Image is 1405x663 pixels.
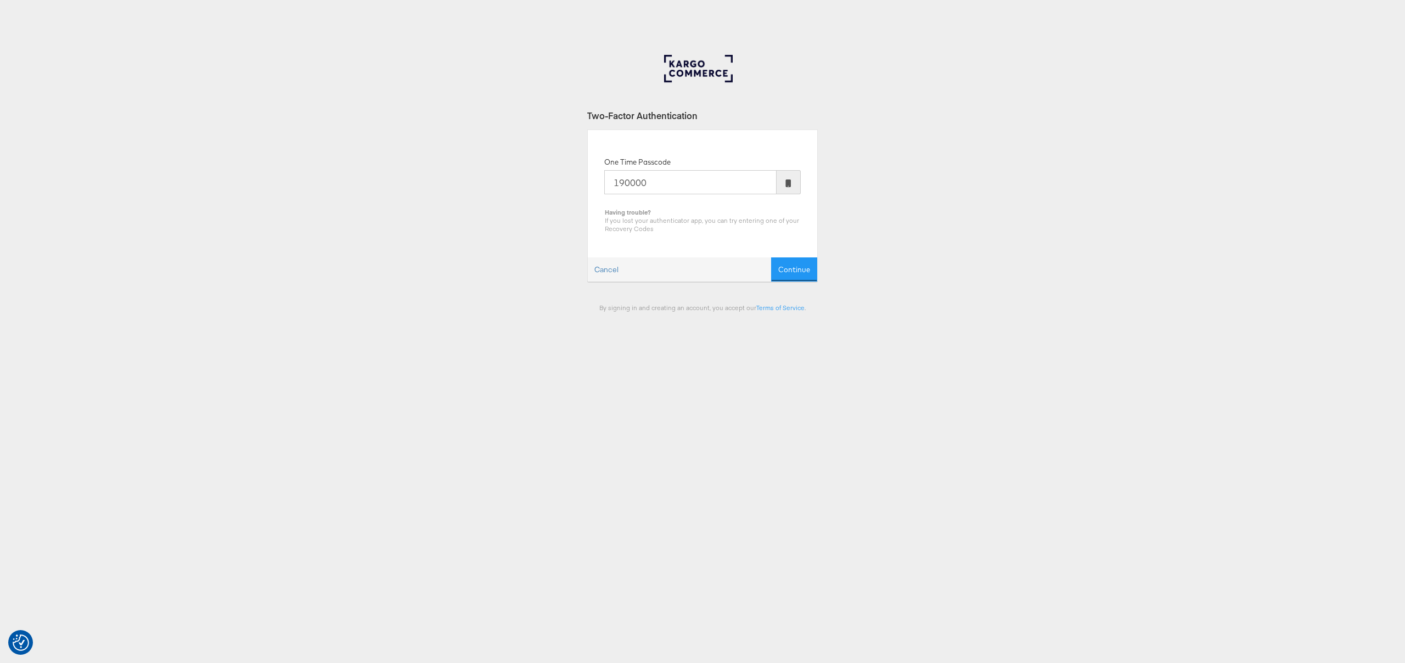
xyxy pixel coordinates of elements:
[605,216,799,233] span: If you lost your authenticator app, you can try entering one of your Recovery Codes
[13,634,29,651] img: Revisit consent button
[605,208,651,216] b: Having trouble?
[588,258,625,282] a: Cancel
[587,304,818,312] div: By signing in and creating an account, you accept our .
[13,634,29,651] button: Consent Preferences
[771,257,817,282] button: Continue
[604,157,671,167] label: One Time Passcode
[587,109,818,122] div: Two-Factor Authentication
[756,304,805,312] a: Terms of Service
[604,170,777,194] input: Enter the code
